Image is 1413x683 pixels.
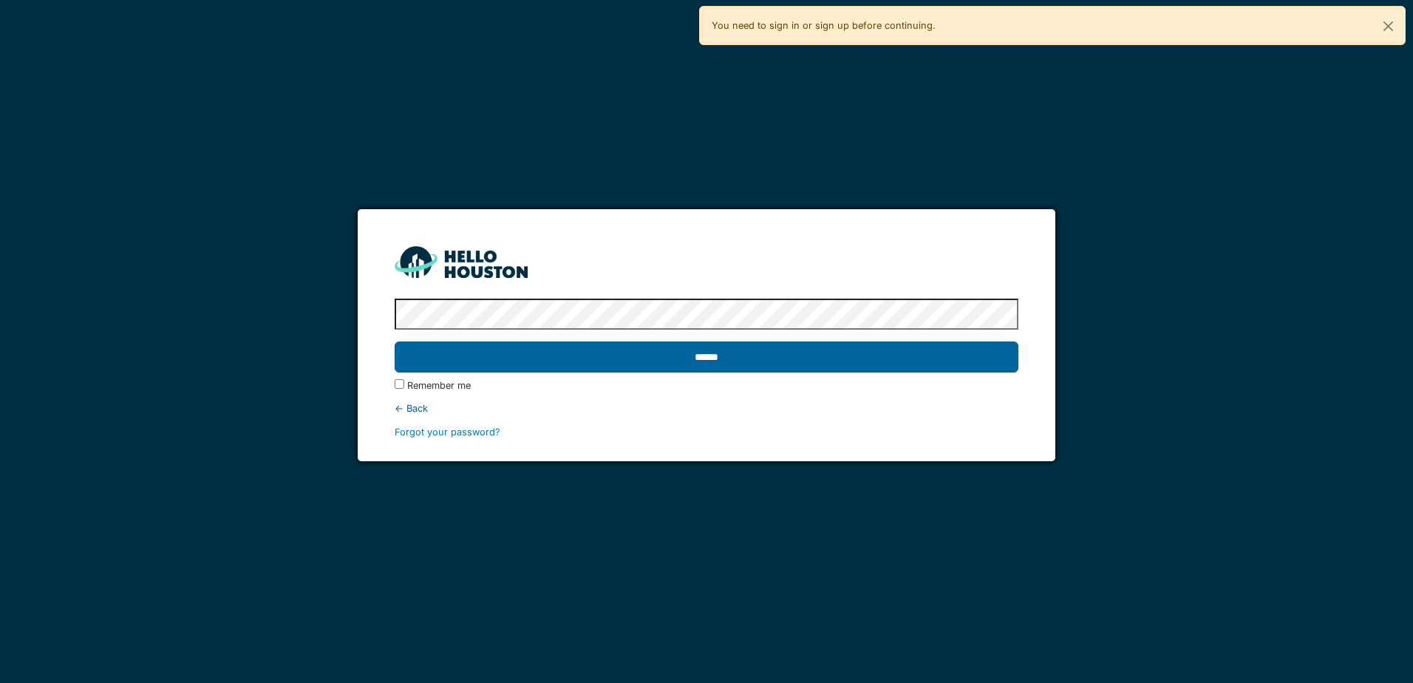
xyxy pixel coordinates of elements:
label: Remember me [407,378,471,393]
img: HH_line-BYnF2_Hg.png [395,246,528,278]
div: ← Back [395,401,1018,415]
a: Forgot your password? [395,427,500,438]
div: You need to sign in or sign up before continuing. [699,6,1406,45]
button: Close [1372,7,1405,46]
